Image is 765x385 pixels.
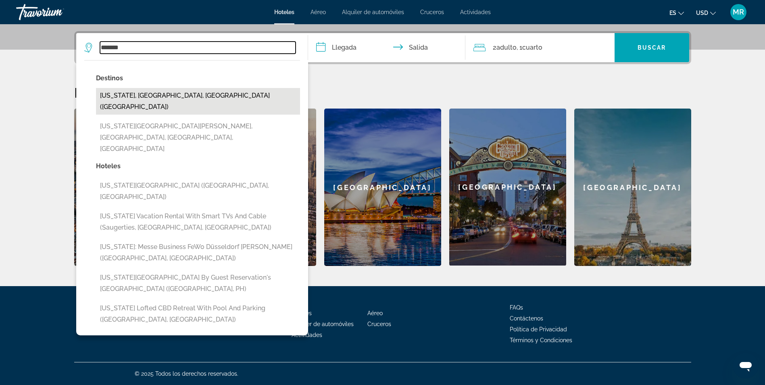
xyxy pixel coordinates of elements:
[274,9,294,15] a: Hoteles
[96,119,300,157] button: [US_STATE][GEOGRAPHIC_DATA][PERSON_NAME], [GEOGRAPHIC_DATA], [GEOGRAPHIC_DATA], [GEOGRAPHIC_DATA]
[308,33,465,62] button: Check in and out dates
[292,332,322,338] a: Actividades
[342,9,404,15] a: Alquiler de automóviles
[449,109,566,266] a: [GEOGRAPHIC_DATA]
[96,73,300,84] p: Destinos
[522,44,542,51] span: Cuarto
[496,44,517,51] span: Adulto
[367,310,383,316] a: Aéreo
[135,370,238,377] span: © 2025 Todos los derechos reservados.
[510,337,572,343] a: Términos y Condiciones
[96,178,300,205] button: [US_STATE][GEOGRAPHIC_DATA] ([GEOGRAPHIC_DATA], [GEOGRAPHIC_DATA])
[96,209,300,235] button: [US_STATE] Vacation Rental with Smart TVs and Cable (Saugerties, [GEOGRAPHIC_DATA], [GEOGRAPHIC_D...
[96,88,300,115] button: [US_STATE], [GEOGRAPHIC_DATA], [GEOGRAPHIC_DATA] ([GEOGRAPHIC_DATA])
[96,301,300,327] button: [US_STATE] Lofted CBD Retreat with Pool and Parking ([GEOGRAPHIC_DATA], [GEOGRAPHIC_DATA])
[696,10,708,16] span: USD
[311,9,326,15] a: Aéreo
[669,7,684,19] button: Change language
[96,239,300,266] button: [US_STATE]: Messe Business FeWo Düsseldorf [PERSON_NAME] ([GEOGRAPHIC_DATA], [GEOGRAPHIC_DATA])
[324,109,441,266] a: [GEOGRAPHIC_DATA]
[96,270,300,297] button: [US_STATE][GEOGRAPHIC_DATA] By Guest Reservation's [GEOGRAPHIC_DATA] ([GEOGRAPHIC_DATA], PH)
[728,4,749,21] button: User Menu
[76,33,689,62] div: Search widget
[493,42,517,53] span: 2
[74,84,691,100] h2: Destinos destacados
[449,109,566,266] div: [GEOGRAPHIC_DATA]
[465,33,615,62] button: Travelers: 2 adults, 0 children
[517,42,542,53] span: , 1
[510,326,567,333] a: Política de Privacidad
[510,315,543,322] a: Contáctenos
[420,9,444,15] a: Cruceros
[74,109,191,266] a: [GEOGRAPHIC_DATA]
[574,109,691,266] a: [GEOGRAPHIC_DATA]
[733,8,744,16] span: MR
[16,2,97,23] a: Travorium
[669,10,676,16] span: es
[367,321,391,327] a: Cruceros
[733,353,759,379] iframe: Button to launch messaging window
[638,44,666,51] span: Buscar
[696,7,716,19] button: Change currency
[510,304,523,311] a: FAQs
[96,161,300,172] p: Hoteles
[292,321,354,327] a: Alquiler de automóviles
[460,9,491,15] a: Actividades
[615,33,689,62] button: Buscar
